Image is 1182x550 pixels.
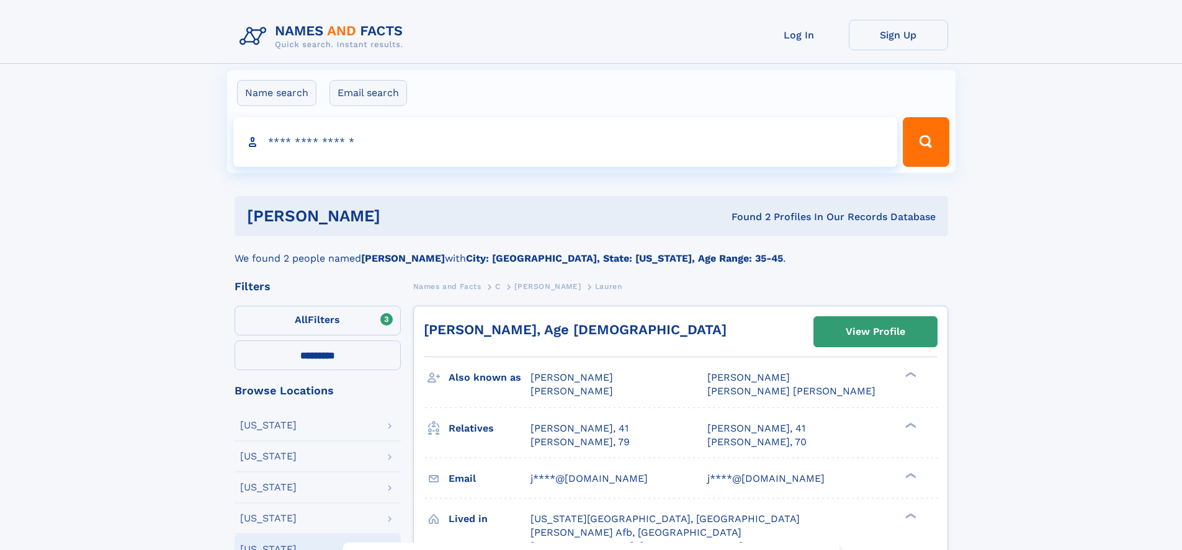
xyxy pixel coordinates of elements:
[707,422,805,435] a: [PERSON_NAME], 41
[449,468,531,489] h3: Email
[240,513,297,523] div: [US_STATE]
[235,306,401,335] label: Filters
[449,367,531,388] h3: Also known as
[707,385,875,397] span: [PERSON_NAME] [PERSON_NAME]
[240,451,297,461] div: [US_STATE]
[595,282,622,291] span: Lauren
[531,526,741,538] span: [PERSON_NAME] Afb, [GEOGRAPHIC_DATA]
[495,282,501,291] span: C
[556,210,936,224] div: Found 2 Profiles In Our Records Database
[531,371,613,383] span: [PERSON_NAME]
[903,117,949,167] button: Search Button
[514,282,581,291] span: [PERSON_NAME]
[902,512,917,520] div: ❯
[902,421,917,429] div: ❯
[902,371,917,379] div: ❯
[329,80,407,106] label: Email search
[449,418,531,439] h3: Relatives
[413,278,481,294] a: Names and Facts
[750,20,849,50] a: Log In
[902,471,917,479] div: ❯
[531,422,629,435] a: [PERSON_NAME], 41
[846,317,905,346] div: View Profile
[531,435,630,449] a: [PERSON_NAME], 79
[531,385,613,397] span: [PERSON_NAME]
[707,371,790,383] span: [PERSON_NAME]
[235,236,948,266] div: We found 2 people named with .
[235,281,401,292] div: Filters
[424,322,727,337] a: [PERSON_NAME], Age [DEMOGRAPHIC_DATA]
[247,208,556,224] h1: [PERSON_NAME]
[495,278,501,294] a: C
[531,513,800,525] span: [US_STATE][GEOGRAPHIC_DATA], [GEOGRAPHIC_DATA]
[240,482,297,492] div: [US_STATE]
[240,420,297,430] div: [US_STATE]
[295,314,308,326] span: All
[361,252,445,264] b: [PERSON_NAME]
[237,80,316,106] label: Name search
[449,508,531,530] h3: Lived in
[466,252,783,264] b: City: [GEOGRAPHIC_DATA], State: [US_STATE], Age Range: 35-45
[235,385,401,396] div: Browse Locations
[814,317,937,347] a: View Profile
[235,20,413,53] img: Logo Names and Facts
[514,278,581,294] a: [PERSON_NAME]
[233,117,898,167] input: search input
[849,20,948,50] a: Sign Up
[707,435,807,449] a: [PERSON_NAME], 70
